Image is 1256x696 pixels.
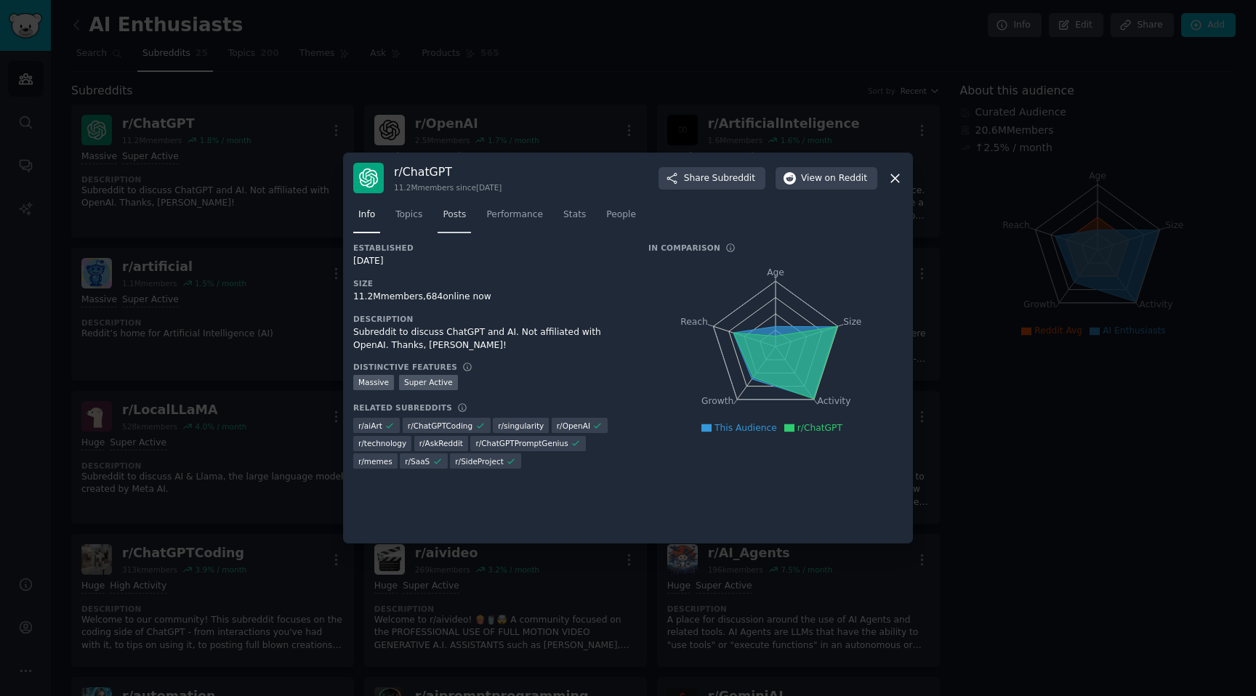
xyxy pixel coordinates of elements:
tspan: Reach [680,317,708,327]
span: r/ technology [358,438,406,448]
a: Info [353,203,380,233]
div: 11.2M members since [DATE] [394,182,502,193]
span: r/ ChatGPTPromptGenius [475,438,568,448]
span: This Audience [714,423,777,433]
span: r/ ChatGPTCoding [408,421,472,431]
button: Viewon Reddit [776,167,877,190]
span: Topics [395,209,422,222]
span: Posts [443,209,466,222]
span: Info [358,209,375,222]
a: People [601,203,641,233]
h3: In Comparison [648,243,720,253]
span: Stats [563,209,586,222]
tspan: Activity [818,397,851,407]
tspan: Growth [701,397,733,407]
div: Super Active [399,375,458,390]
span: r/ChatGPT [797,423,842,433]
a: Topics [390,203,427,233]
span: People [606,209,636,222]
span: r/ singularity [498,421,544,431]
tspan: Size [843,317,861,327]
span: View [801,172,867,185]
span: r/ aiArt [358,421,382,431]
span: r/ OpenAI [557,421,590,431]
div: Subreddit to discuss ChatGPT and AI. Not affiliated with OpenAI. Thanks, [PERSON_NAME]! [353,326,628,352]
span: r/ SaaS [405,456,430,466]
a: Posts [438,203,471,233]
img: ChatGPT [353,163,384,193]
a: Performance [481,203,548,233]
span: r/ memes [358,456,392,466]
button: ShareSubreddit [659,167,765,190]
h3: r/ ChatGPT [394,164,502,179]
div: Massive [353,375,394,390]
span: Share [684,172,755,185]
span: Subreddit [712,172,755,185]
tspan: Age [767,267,784,278]
h3: Size [353,278,628,288]
span: on Reddit [825,172,867,185]
span: r/ SideProject [455,456,504,466]
a: Stats [558,203,591,233]
div: [DATE] [353,255,628,268]
h3: Related Subreddits [353,402,452,413]
span: Performance [486,209,543,222]
h3: Description [353,314,628,324]
h3: Distinctive Features [353,362,457,372]
span: r/ AskReddit [419,438,463,448]
h3: Established [353,243,628,253]
div: 11.2M members, 684 online now [353,291,628,304]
